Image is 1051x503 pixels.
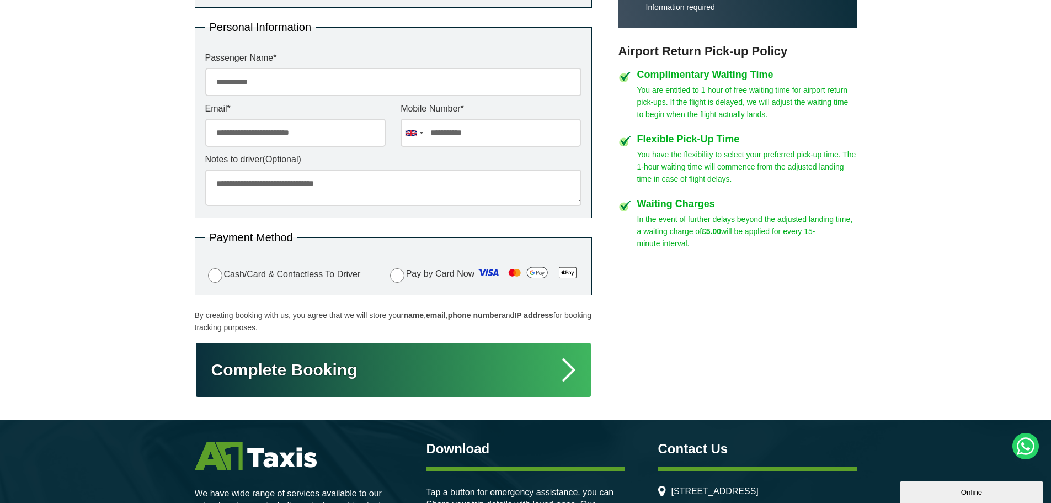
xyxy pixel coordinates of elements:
[205,267,361,283] label: Cash/Card & Contactless To Driver
[387,264,581,285] label: Pay by Card Now
[637,70,857,80] h4: Complimentary Waiting Time
[702,227,721,236] strong: £5.00
[637,199,857,209] h4: Waiting Charges
[637,134,857,144] h4: Flexible Pick-Up Time
[195,442,317,470] img: A1 Taxis St Albans
[658,486,857,496] li: [STREET_ADDRESS]
[658,442,857,456] h3: Contact Us
[426,442,625,456] h3: Download
[637,84,857,120] p: You are entitled to 1 hour of free waiting time for airport return pick-ups. If the flight is del...
[263,155,301,164] span: (Optional)
[208,268,222,283] input: Cash/Card & Contactless To Driver
[205,155,581,164] label: Notes to driver
[618,44,857,59] h3: Airport Return Pick-up Policy
[514,311,553,320] strong: IP address
[403,311,424,320] strong: name
[448,311,502,320] strong: phone number
[401,104,581,113] label: Mobile Number
[900,479,1045,503] iframe: chat widget
[195,342,592,398] button: Complete Booking
[390,268,404,283] input: Pay by Card Now
[195,309,592,333] p: By creating booking with us, you agree that we will store your , , and for booking tracking purpo...
[205,104,386,113] label: Email
[646,2,846,12] p: Information required
[205,232,297,243] legend: Payment Method
[205,22,316,33] legend: Personal Information
[401,119,426,146] div: United Kingdom: +44
[637,149,857,185] p: You have the flexibility to select your preferred pick-up time. The 1-hour waiting time will comm...
[426,311,446,320] strong: email
[205,54,581,62] label: Passenger Name
[637,213,857,250] p: In the event of further delays beyond the adjusted landing time, a waiting charge of will be appl...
